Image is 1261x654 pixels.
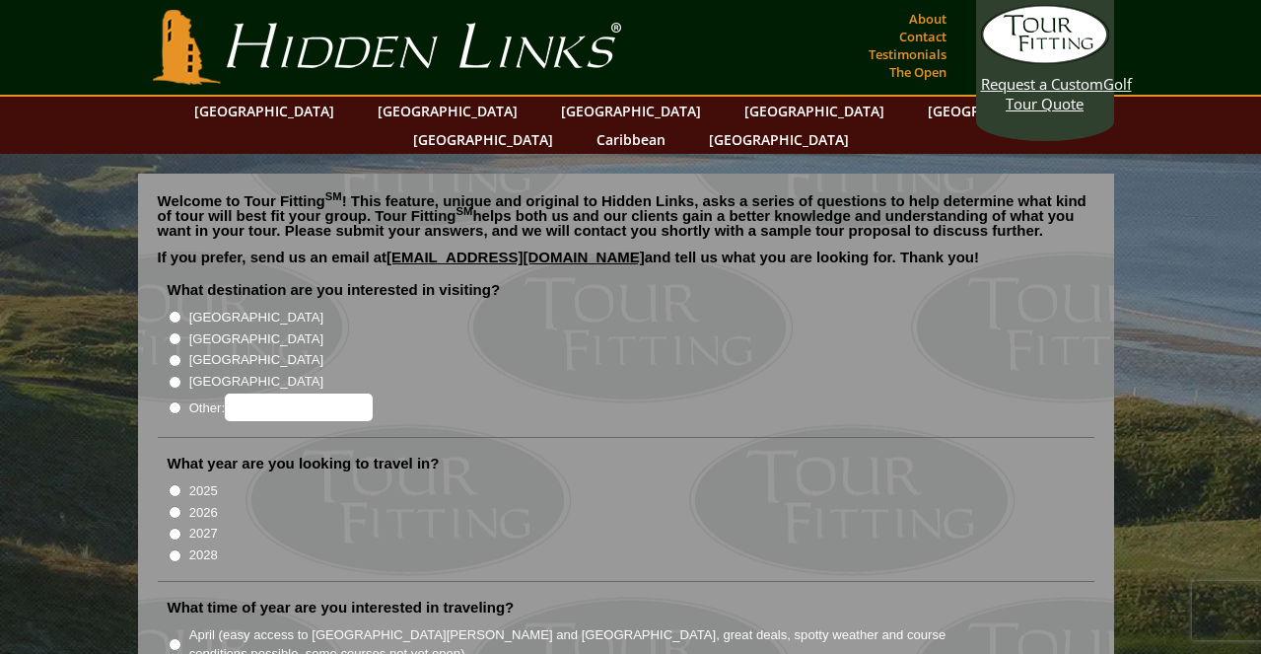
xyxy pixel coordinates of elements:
a: [GEOGRAPHIC_DATA] [184,97,344,125]
p: Welcome to Tour Fitting ! This feature, unique and original to Hidden Links, asks a series of que... [158,193,1094,238]
a: [GEOGRAPHIC_DATA] [368,97,527,125]
label: [GEOGRAPHIC_DATA] [189,350,323,370]
label: 2025 [189,481,218,501]
label: 2027 [189,524,218,544]
label: What year are you looking to travel in? [168,454,440,473]
a: The Open [884,58,951,86]
a: [EMAIL_ADDRESS][DOMAIN_NAME] [386,249,645,265]
a: Request a CustomGolf Tour Quote [981,5,1109,113]
label: What destination are you interested in visiting? [168,280,501,300]
sup: SM [325,190,342,202]
a: Caribbean [587,125,675,154]
label: [GEOGRAPHIC_DATA] [189,372,323,392]
p: If you prefer, send us an email at and tell us what you are looking for. Thank you! [158,250,1094,279]
a: [GEOGRAPHIC_DATA] [551,97,711,125]
a: Testimonials [864,40,951,68]
a: Contact [894,23,951,50]
a: [GEOGRAPHIC_DATA] [918,97,1078,125]
a: [GEOGRAPHIC_DATA] [735,97,894,125]
label: What time of year are you interested in traveling? [168,598,515,618]
a: [GEOGRAPHIC_DATA] [699,125,859,154]
label: [GEOGRAPHIC_DATA] [189,308,323,327]
sup: SM [456,205,473,217]
a: [GEOGRAPHIC_DATA] [403,125,563,154]
label: Other: [189,394,373,421]
a: About [904,5,951,33]
span: Request a Custom [981,74,1103,94]
label: [GEOGRAPHIC_DATA] [189,329,323,349]
label: 2028 [189,545,218,565]
input: Other: [225,394,373,421]
label: 2026 [189,503,218,523]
